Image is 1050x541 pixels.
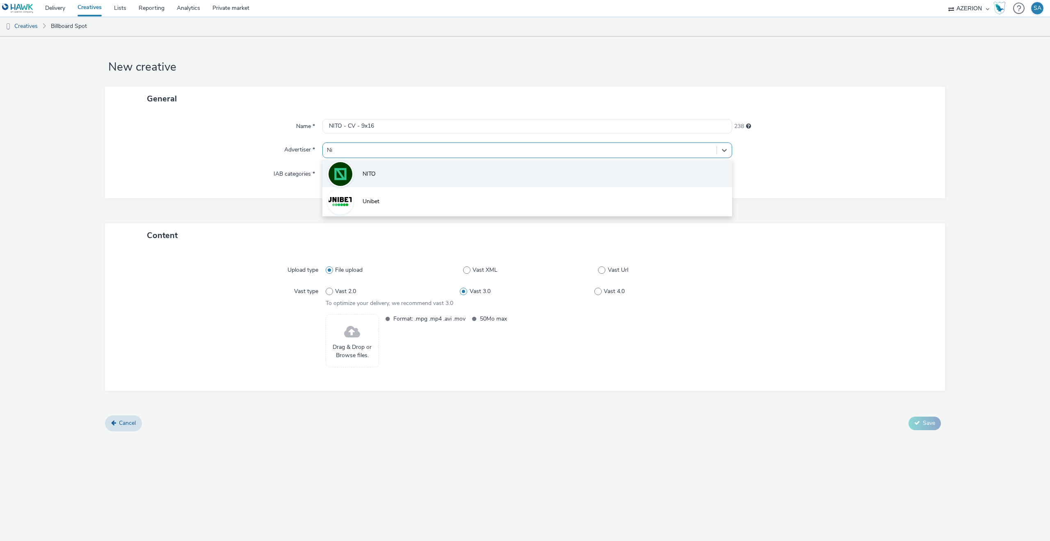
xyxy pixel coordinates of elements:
span: File upload [335,266,363,274]
div: SA [1034,2,1041,14]
span: NITO [363,170,376,178]
span: Unibet [363,197,379,206]
label: Vast type [291,284,322,296]
label: Name * [293,119,318,131]
div: Maximum 255 characters [746,122,751,131]
span: Vast 2.0 [335,287,356,296]
input: Name [322,119,732,133]
h1: New creative [105,60,945,75]
span: Cancel [119,419,136,427]
img: Unibet [329,190,352,213]
a: Hawk Academy [993,2,1009,15]
span: Vast 3.0 [470,287,491,296]
span: Save [923,419,935,427]
a: Billboard Spot [47,16,91,36]
label: IAB categories * [270,167,318,178]
button: Save [908,417,941,430]
span: 50Mo max [480,314,552,323]
img: dooh [4,23,12,31]
span: Vast Url [608,266,628,274]
span: Vast XML [472,266,498,274]
span: Vast 4.0 [604,287,625,296]
img: undefined Logo [2,3,34,14]
label: Upload type [284,263,322,274]
img: Hawk Academy [993,2,1006,15]
span: 238 [734,122,744,131]
label: Advertiser * [281,142,318,154]
span: To optimize your delivery, we recommend vast 3.0 [326,299,453,307]
span: Format: .mpg .mp4 .avi .mov [393,314,466,323]
span: General [147,93,177,104]
img: NITO [329,162,352,186]
span: Drag & Drop or Browse files. [330,343,374,360]
span: Content [147,230,178,241]
a: Cancel [105,415,142,431]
